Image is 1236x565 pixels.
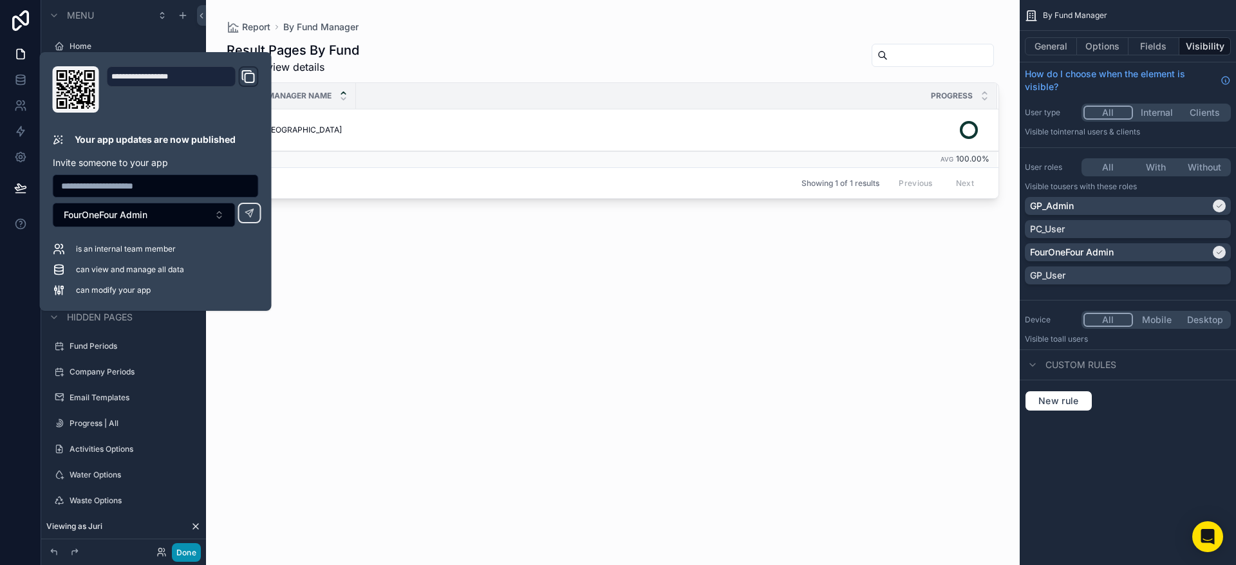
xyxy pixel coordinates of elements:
button: Mobile [1133,313,1181,327]
span: FourOneFour Admin [64,208,147,221]
button: All [1083,160,1132,174]
span: How do I choose when the element is visible? [1025,68,1215,93]
span: Showing 1 of 1 results [801,178,879,189]
span: can view and manage all data [76,264,184,275]
small: Avg [941,156,953,163]
label: User type [1025,107,1076,118]
button: Without [1181,160,1229,174]
p: Visible to [1025,334,1231,344]
button: Options [1077,37,1128,55]
span: all users [1058,334,1088,344]
label: Home [70,41,196,51]
span: Users with these roles [1058,181,1137,191]
div: Open Intercom Messenger [1192,521,1223,552]
p: Visible to [1025,181,1231,192]
span: Hidden pages [67,311,133,324]
p: GP_Admin [1030,199,1074,212]
div: Domain and Custom Link [107,66,259,113]
button: Fields [1128,37,1180,55]
button: Select Button [53,203,236,227]
label: Company Periods [70,367,196,377]
p: FourOneFour Admin [1030,246,1114,259]
label: User roles [1025,162,1076,172]
label: Device [1025,315,1076,325]
button: All [1083,313,1133,327]
span: 100.00% [956,154,989,163]
span: Viewing as Juri [46,521,102,532]
button: Desktop [1181,313,1229,327]
span: New rule [1033,395,1084,407]
button: With [1132,160,1180,174]
p: Your app updates are now published [75,133,236,146]
label: Email Templates [70,393,196,403]
button: Visibility [1179,37,1231,55]
button: All [1083,106,1133,120]
p: GP_User [1030,269,1065,282]
p: Invite someone to your app [53,156,259,169]
p: PC_User [1030,223,1065,236]
button: General [1025,37,1077,55]
a: How do I choose when the element is visible? [1025,68,1231,93]
span: By Fund Manager [1043,10,1107,21]
label: Waste Options [70,496,196,506]
button: Internal [1133,106,1181,120]
button: New rule [1025,391,1092,411]
span: Custom rules [1045,358,1116,371]
span: Menu [67,9,94,22]
button: Done [172,543,201,562]
label: Water Options [70,470,196,480]
span: Internal users & clients [1058,127,1140,136]
label: Progress | All [70,418,196,429]
button: Clients [1181,106,1229,120]
span: progress [931,91,973,101]
span: can modify your app [76,285,151,295]
span: is an internal team member [76,244,176,254]
label: Activities Options [70,444,196,454]
span: Fund manager name [243,91,332,101]
p: Visible to [1025,127,1231,137]
label: Fund Periods [70,341,196,351]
